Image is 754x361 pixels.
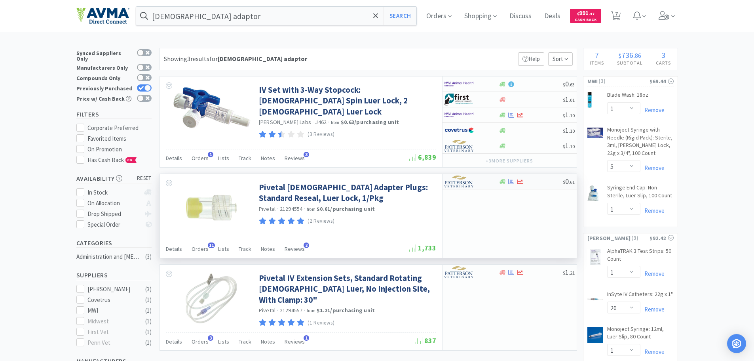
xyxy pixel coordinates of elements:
[304,307,306,314] span: ·
[317,307,375,314] strong: $1.21 / purchasing unit
[444,94,474,105] img: 67d67680309e4a0bb49a5ff0391dcc42_6.png
[209,55,307,63] span: for
[259,273,434,305] a: Pivetal IV Extension Sets, Standard Rotating [DEMOGRAPHIC_DATA] Luer, No Injection Site, With Cla...
[145,295,152,305] div: ( 1 )
[186,273,237,324] img: 88d887b0075340218082097c0341c205_671455.jpeg
[166,155,182,162] span: Details
[308,319,334,327] p: (1 Reviews)
[87,306,137,315] div: MWI
[76,64,133,71] div: Manufacturers Only
[569,97,575,103] span: . 01
[145,327,152,337] div: ( 1 )
[87,209,140,219] div: Drop Shipped
[635,52,641,59] span: 86
[409,153,436,162] span: 6,839
[172,84,251,134] img: ea25ee1cadba48eca260bcd2295def24_96111.jpeg
[259,118,311,126] a: [PERSON_NAME] Labs
[569,82,575,88] span: . 63
[444,124,474,136] img: 77fca1acd8b6420a9015268ca798ef17_1.png
[145,306,152,315] div: ( 1 )
[261,338,275,345] span: Notes
[569,128,575,134] span: . 10
[87,285,137,294] div: [PERSON_NAME]
[611,59,650,67] h4: Subtotal
[409,243,436,252] span: 1,733
[640,106,665,114] a: Remove
[607,247,674,266] a: AlphaTRAK 3 Test Strips: 50 Count
[308,130,334,139] p: (3 Reviews)
[285,245,305,252] span: Reviews
[619,52,621,59] span: $
[587,128,603,138] img: bedb42309558484fad267d9b3d8abc35_1717.png
[218,155,229,162] span: Lists
[444,78,474,90] img: f6b2451649754179b5b4e0c70c3f7cb0_2.png
[280,205,303,212] span: 21294554
[621,50,633,60] span: 736
[218,245,229,252] span: Lists
[444,176,474,187] img: f5e969b455434c6296c6d81ef179fa71_3.png
[87,338,137,348] div: Penn Vet
[308,217,334,225] p: (2 Reviews)
[317,205,375,212] strong: $0.61 / purchasing unit
[563,110,575,119] span: 1
[87,156,137,164] span: Has Cash Back
[164,54,307,64] div: Showing 3 results
[76,95,133,101] div: Price w/ Cash Back
[595,50,599,60] span: 7
[607,325,674,344] a: Monoject Syringe: 12ml, Luer Slip, 80 Count
[598,77,649,85] span: ( 3 )
[583,59,611,67] h4: Items
[331,120,340,125] span: from
[76,8,129,24] img: e4e33dab9f054f5782a47901c742baa9_102.png
[76,252,141,262] div: Administration and [MEDICAL_DATA]
[145,317,152,326] div: ( 1 )
[145,285,152,294] div: ( 3 )
[608,13,624,21] a: 7
[650,234,674,243] div: $92.42
[563,270,565,276] span: $
[137,174,152,183] span: reset
[661,50,665,60] span: 3
[548,52,573,66] span: Sort
[640,270,665,277] a: Remove
[259,205,276,212] a: Pivetal
[563,128,565,134] span: $
[76,174,152,183] h5: Availability
[218,338,229,345] span: Lists
[577,9,594,17] span: 991
[607,290,673,302] a: InSyte IV Catheters: 22g x 1"
[384,7,416,25] button: Search
[87,199,140,208] div: On Allocation
[218,55,307,63] strong: [DEMOGRAPHIC_DATA] adaptor
[640,306,665,313] a: Remove
[304,205,306,212] span: ·
[631,234,649,242] span: ( 3 )
[87,145,152,154] div: On Promotion
[76,271,152,280] h5: Suppliers
[166,338,182,345] span: Details
[87,188,140,197] div: In Stock
[416,336,436,345] span: 837
[145,338,152,348] div: ( 1 )
[261,245,275,252] span: Notes
[640,348,665,355] a: Remove
[304,152,309,157] span: 3
[136,7,417,25] input: Search by item, sku, manufacturer, ingredient, size...
[192,338,209,345] span: Orders
[87,220,140,229] div: Special Order
[312,118,314,126] span: ·
[444,109,474,121] img: f6b2451649754179b5b4e0c70c3f7cb0_2.png
[607,126,674,160] a: Monoject Syringe with Needle (Rigid Pack): Sterile, 3ml, [PERSON_NAME] Lock, 22g x 3/4", 100 Count
[76,110,152,119] h5: Filters
[611,51,650,59] div: .
[563,95,575,104] span: 1
[563,141,575,150] span: 1
[444,140,474,152] img: f5e969b455434c6296c6d81ef179fa71_3.png
[607,91,648,102] a: Blade Wash: 18oz
[277,307,278,314] span: ·
[239,245,251,252] span: Track
[87,134,152,143] div: Favorited Items
[575,18,596,23] span: Cash Back
[280,307,303,314] span: 21294557
[76,74,133,81] div: Compounds Only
